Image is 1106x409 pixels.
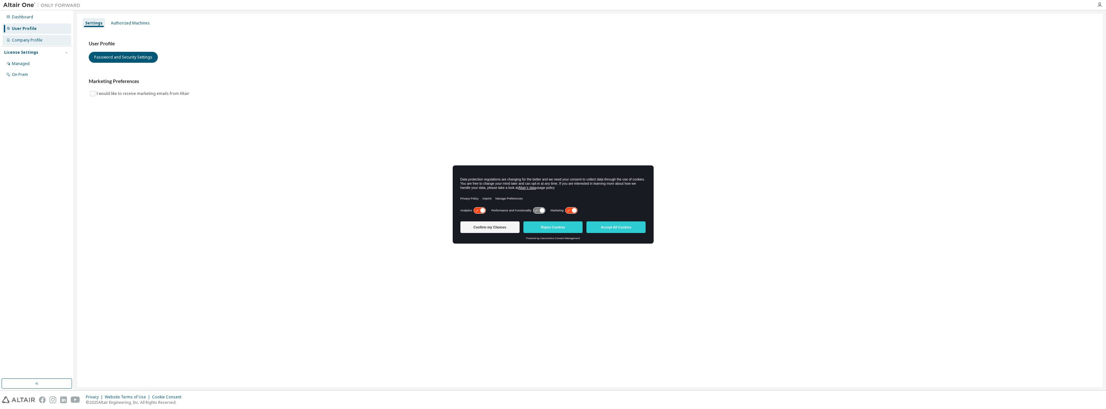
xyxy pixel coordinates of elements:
img: facebook.svg [39,396,46,403]
div: Authorized Machines [111,21,150,26]
div: Company Profile [12,38,42,43]
img: instagram.svg [50,396,56,403]
p: © 2025 Altair Engineering, Inc. All Rights Reserved. [86,400,185,405]
h3: User Profile [89,41,1091,47]
div: User Profile [12,26,37,31]
h3: Marketing Preferences [89,78,1091,85]
div: Website Terms of Use [105,395,152,400]
div: Managed [12,61,30,66]
div: Settings [85,21,103,26]
button: Password and Security Settings [89,52,158,63]
img: youtube.svg [71,396,80,403]
div: Privacy [86,395,105,400]
img: altair_logo.svg [2,396,35,403]
div: License Settings [4,50,38,55]
img: linkedin.svg [60,396,67,403]
label: I would like to receive marketing emails from Altair [96,90,191,98]
div: Dashboard [12,14,33,20]
div: On Prem [12,72,28,77]
img: Altair One [3,2,84,8]
div: Cookie Consent [152,395,185,400]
